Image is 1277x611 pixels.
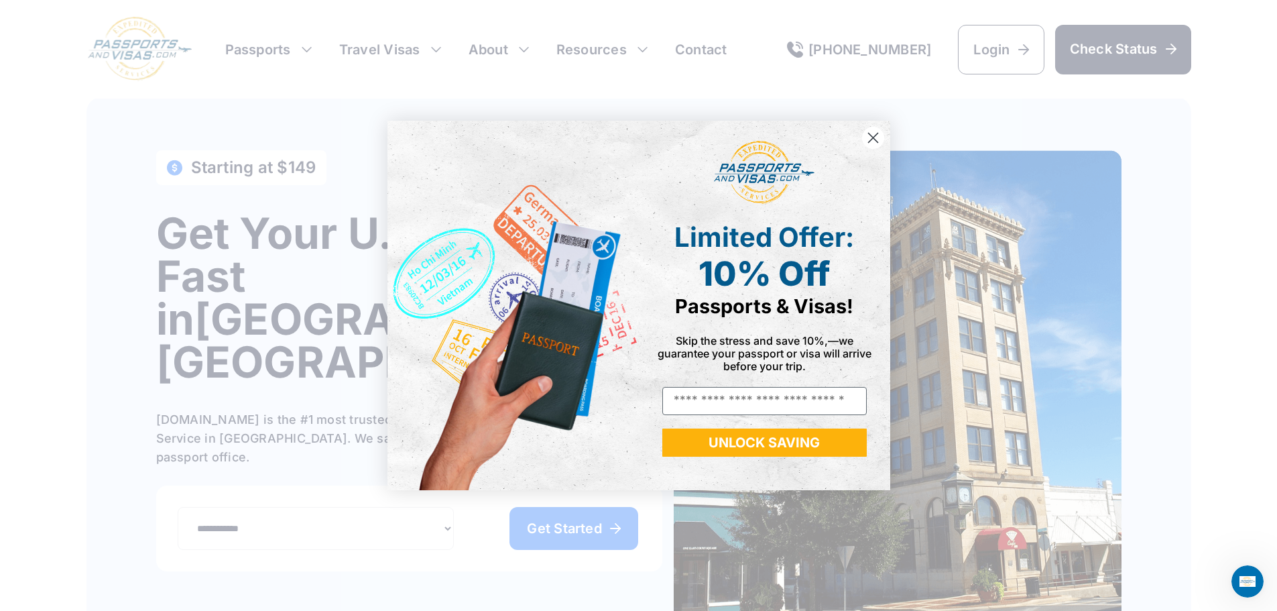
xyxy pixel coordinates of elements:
span: Passports & Visas! [675,294,853,318]
button: UNLOCK SAVING [662,429,867,457]
span: 10% Off [698,254,830,294]
span: Skip the stress and save 10%,—we guarantee your passport or visa will arrive before your trip. [658,334,871,373]
img: de9cda0d-0715-46ca-9a25-073762a91ba7.png [387,121,639,490]
iframe: Intercom live chat [1231,565,1264,598]
button: Close dialog [861,126,885,150]
span: Limited Offer: [674,221,854,254]
img: passports and visas [714,141,814,204]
